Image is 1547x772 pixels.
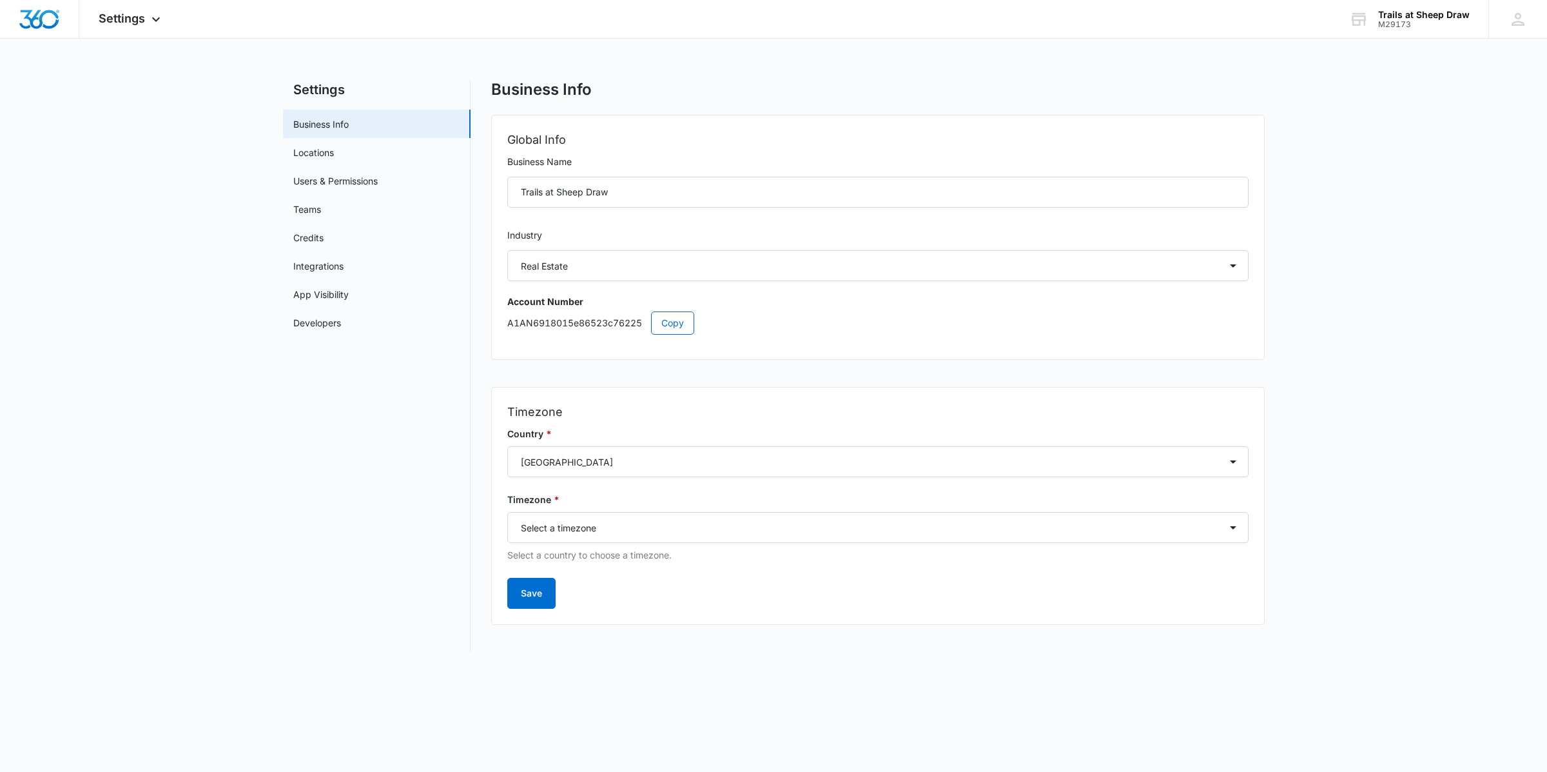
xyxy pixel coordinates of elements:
label: Industry [507,228,1249,242]
p: A1AN6918015e86523c76225 [507,312,1249,335]
a: Integrations [293,259,344,273]
div: account id [1378,20,1470,29]
h2: Global Info [507,131,1249,149]
p: Select a country to choose a timezone. [507,548,1249,562]
button: Copy [651,312,694,335]
label: Country [507,427,1249,441]
button: Save [507,578,556,609]
h1: Business Info [491,80,592,99]
a: Locations [293,146,334,159]
span: Copy [661,316,684,330]
a: Teams [293,203,321,216]
span: Settings [99,12,145,25]
a: Users & Permissions [293,174,378,188]
a: Credits [293,231,324,244]
h2: Settings [283,80,471,99]
label: Business Name [507,155,1249,169]
label: Timezone [507,493,1249,507]
div: account name [1378,10,1470,20]
a: Business Info [293,117,349,131]
strong: Account Number [507,296,583,307]
h2: Timezone [507,403,1249,421]
a: Developers [293,316,341,330]
a: App Visibility [293,288,349,301]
